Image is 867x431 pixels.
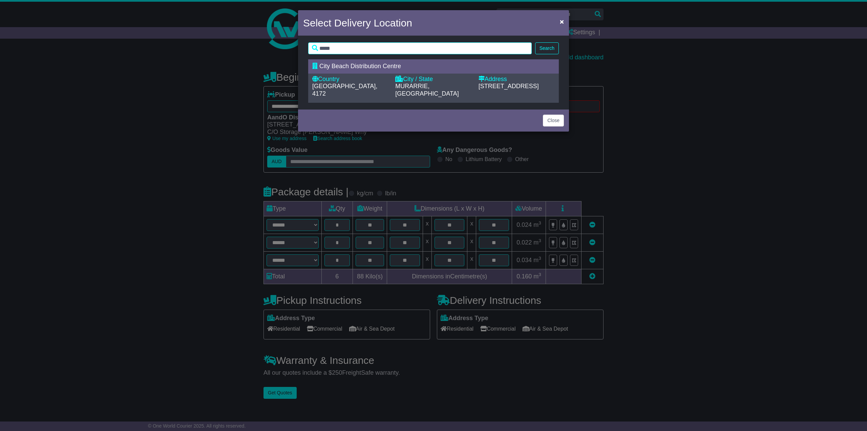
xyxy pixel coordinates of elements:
[319,63,401,70] span: City Beach Distribution Centre
[479,76,555,83] div: Address
[395,76,471,83] div: City / State
[560,18,564,25] span: ×
[303,15,412,31] h4: Select Delivery Location
[479,83,539,90] span: [STREET_ADDRESS]
[556,15,567,28] button: Close
[535,42,559,54] button: Search
[395,83,459,97] span: MURARRIE, [GEOGRAPHIC_DATA]
[543,115,564,126] button: Close
[312,83,377,97] span: [GEOGRAPHIC_DATA], 4172
[312,76,388,83] div: Country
